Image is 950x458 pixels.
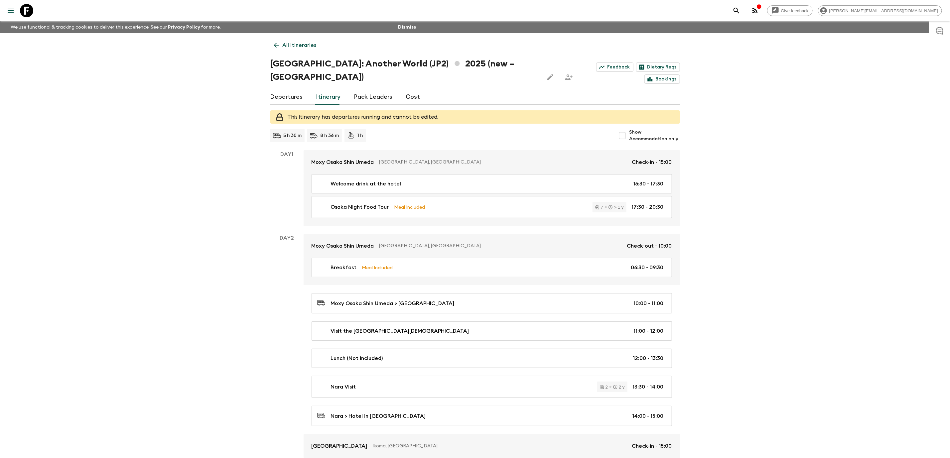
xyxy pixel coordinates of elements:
[312,242,374,250] p: Moxy Osaka Shin Umeda
[316,89,341,105] a: Itinerary
[312,158,374,166] p: Moxy Osaka Shin Umeda
[777,8,812,13] span: Give feedback
[270,234,304,242] p: Day 2
[595,205,603,209] div: 7
[312,321,672,341] a: Visit the [GEOGRAPHIC_DATA][DEMOGRAPHIC_DATA]11:00 - 12:00
[331,180,401,188] p: Welcome drink at the hotel
[544,70,557,84] button: Edit this itinerary
[331,264,357,272] p: Breakfast
[818,5,942,16] div: [PERSON_NAME][EMAIL_ADDRESS][DOMAIN_NAME]
[331,299,455,307] p: Moxy Osaka Shin Umeda > [GEOGRAPHIC_DATA]
[379,243,622,249] p: [GEOGRAPHIC_DATA], [GEOGRAPHIC_DATA]
[613,385,624,389] div: 2 y
[270,57,539,84] h1: [GEOGRAPHIC_DATA]: Another World (JP2) 2025 (new – [GEOGRAPHIC_DATA])
[596,62,633,72] a: Feedback
[312,442,367,450] p: [GEOGRAPHIC_DATA]
[331,203,389,211] p: Osaka Night Food Tour
[634,299,664,307] p: 10:00 - 11:00
[312,349,672,368] a: Lunch (Not included)12:00 - 13:30
[730,4,743,17] button: search adventures
[362,264,393,271] p: Meal Included
[373,443,627,449] p: Ikoma, [GEOGRAPHIC_DATA]
[321,132,339,139] p: 8 h 36 m
[284,132,302,139] p: 5 h 30 m
[312,174,672,193] a: Welcome drink at the hotel16:30 - 17:30
[331,327,469,335] p: Visit the [GEOGRAPHIC_DATA][DEMOGRAPHIC_DATA]
[270,89,303,105] a: Departures
[304,234,680,258] a: Moxy Osaka Shin Umeda[GEOGRAPHIC_DATA], [GEOGRAPHIC_DATA]Check-out - 10:00
[312,406,672,426] a: Nara > Hotel in [GEOGRAPHIC_DATA]14:00 - 15:00
[609,205,624,209] div: > 1 y
[633,180,664,188] p: 16:30 - 17:30
[627,242,672,250] p: Check-out - 10:00
[168,25,200,30] a: Privacy Policy
[826,8,942,13] span: [PERSON_NAME][EMAIL_ADDRESS][DOMAIN_NAME]
[394,203,425,211] p: Meal Included
[633,354,664,362] p: 12:00 - 13:30
[633,383,664,391] p: 13:30 - 14:00
[562,70,576,84] span: Share this itinerary
[358,132,363,139] p: 1 h
[600,385,608,389] div: 2
[644,74,680,84] a: Bookings
[288,114,439,120] span: This itinerary has departures running and cannot be edited.
[632,442,672,450] p: Check-in - 15:00
[312,376,672,398] a: Nara Visit22 y13:30 - 14:00
[631,264,664,272] p: 06:30 - 09:30
[304,434,680,458] a: [GEOGRAPHIC_DATA]Ikoma, [GEOGRAPHIC_DATA]Check-in - 15:00
[270,39,320,52] a: All itineraries
[629,129,680,142] span: Show Accommodation only
[632,412,664,420] p: 14:00 - 15:00
[331,383,356,391] p: Nara Visit
[331,354,383,362] p: Lunch (Not included)
[354,89,393,105] a: Pack Leaders
[312,196,672,218] a: Osaka Night Food TourMeal Included7> 1 y17:30 - 20:30
[379,159,627,166] p: [GEOGRAPHIC_DATA], [GEOGRAPHIC_DATA]
[634,327,664,335] p: 11:00 - 12:00
[312,293,672,313] a: Moxy Osaka Shin Umeda > [GEOGRAPHIC_DATA]10:00 - 11:00
[331,412,426,420] p: Nara > Hotel in [GEOGRAPHIC_DATA]
[312,258,672,277] a: BreakfastMeal Included06:30 - 09:30
[270,150,304,158] p: Day 1
[406,89,420,105] a: Cost
[636,62,680,72] a: Dietary Reqs
[632,158,672,166] p: Check-in - 15:00
[8,21,224,33] p: We use functional & tracking cookies to deliver this experience. See our for more.
[396,23,418,32] button: Dismiss
[767,5,813,16] a: Give feedback
[4,4,17,17] button: menu
[304,150,680,174] a: Moxy Osaka Shin Umeda[GEOGRAPHIC_DATA], [GEOGRAPHIC_DATA]Check-in - 15:00
[283,41,317,49] p: All itineraries
[632,203,664,211] p: 17:30 - 20:30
